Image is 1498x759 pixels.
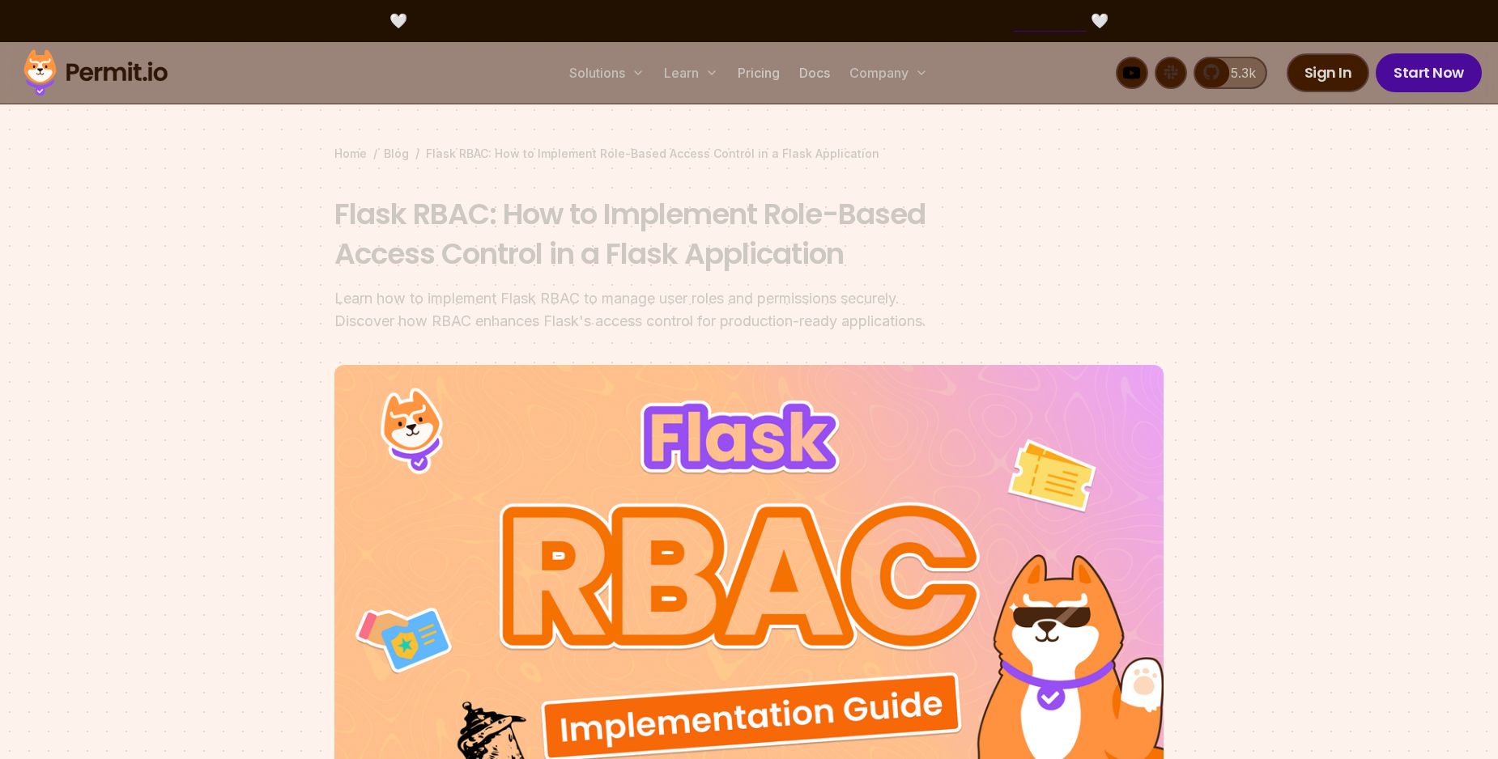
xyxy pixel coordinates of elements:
button: Learn [658,57,725,89]
div: 🤍 🤍 [39,10,1459,32]
span: [DOMAIN_NAME] - Permit's New Platform for Enterprise-Grade AI Agent Security | [411,11,1087,32]
a: Sign In [1287,53,1370,92]
span: 5.3k [1221,63,1256,83]
a: Start Now [1376,53,1482,92]
div: / / [334,146,1164,162]
button: Solutions [563,57,651,89]
button: Company [843,57,934,89]
h1: Flask RBAC: How to Implement Role-Based Access Control in a Flask Application [334,194,956,274]
img: Permit logo [16,45,175,100]
div: Learn how to implement Flask RBAC to manage user roles and permissions securely. Discover how RBA... [334,287,956,333]
a: Docs [793,57,836,89]
a: Pricing [731,57,786,89]
a: Try it here [1014,11,1087,32]
a: Home [334,146,367,162]
a: 5.3k [1194,57,1267,89]
a: Blog [384,146,409,162]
